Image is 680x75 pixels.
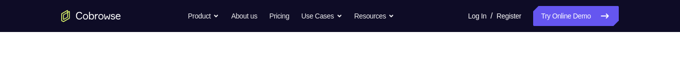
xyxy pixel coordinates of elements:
a: Go to the home page [61,10,121,22]
span: / [490,10,492,22]
button: Use Cases [301,6,342,26]
a: Pricing [269,6,289,26]
button: Resources [354,6,395,26]
a: About us [231,6,257,26]
a: Register [497,6,521,26]
button: Product [188,6,220,26]
a: Try Online Demo [533,6,619,26]
a: Log In [468,6,486,26]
